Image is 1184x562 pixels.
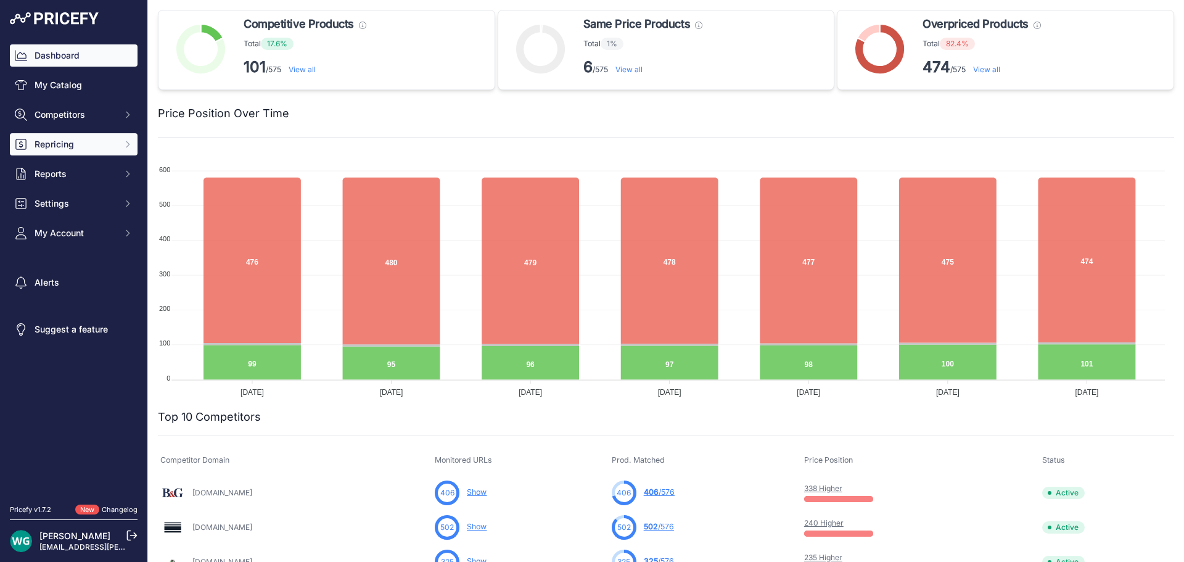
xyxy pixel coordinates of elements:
h2: Top 10 Competitors [158,408,261,426]
tspan: 600 [159,166,170,173]
button: Reports [10,163,138,185]
tspan: [DATE] [658,388,681,397]
span: 502 [440,522,454,533]
button: My Account [10,222,138,244]
span: 17.6% [261,38,294,50]
nav: Sidebar [10,44,138,490]
a: 406/576 [644,487,675,497]
tspan: [DATE] [380,388,403,397]
span: 406 [617,487,631,498]
p: /575 [583,57,702,77]
span: New [75,505,99,515]
tspan: [DATE] [1075,388,1099,397]
a: [DOMAIN_NAME] [192,523,252,532]
a: [PERSON_NAME] [39,531,110,541]
span: My Account [35,227,115,239]
a: 235 Higher [804,553,842,562]
span: Reports [35,168,115,180]
tspan: 500 [159,200,170,208]
a: Suggest a feature [10,318,138,341]
div: Pricefy v1.7.2 [10,505,51,515]
span: 502 [617,522,631,533]
tspan: 400 [159,235,170,242]
strong: 6 [583,58,593,76]
a: Dashboard [10,44,138,67]
p: /575 [923,57,1040,77]
a: 240 Higher [804,518,844,527]
button: Repricing [10,133,138,155]
tspan: [DATE] [936,388,960,397]
span: 406 [440,487,454,498]
span: Monitored URLs [435,455,492,465]
span: Price Position [804,455,853,465]
span: Repricing [35,138,115,151]
span: 1% [601,38,623,50]
span: Active [1042,521,1085,534]
span: 406 [644,487,659,497]
p: Total [244,38,366,50]
span: Active [1042,487,1085,499]
tspan: 300 [159,270,170,278]
tspan: 200 [159,305,170,312]
tspan: 0 [166,374,170,382]
tspan: [DATE] [240,388,264,397]
p: /575 [244,57,366,77]
span: Overpriced Products [923,15,1028,33]
p: Total [923,38,1040,50]
span: Same Price Products [583,15,690,33]
span: Competitive Products [244,15,354,33]
p: Total [583,38,702,50]
span: Competitor Domain [160,455,229,465]
a: Alerts [10,271,138,294]
a: View all [973,65,1000,74]
tspan: 100 [159,339,170,347]
tspan: [DATE] [519,388,542,397]
span: Status [1042,455,1065,465]
h2: Price Position Over Time [158,105,289,122]
tspan: [DATE] [797,388,820,397]
a: [DOMAIN_NAME] [192,488,252,497]
a: Changelog [102,505,138,514]
a: Show [467,522,487,531]
a: View all [289,65,316,74]
a: 502/576 [644,522,674,531]
span: Competitors [35,109,115,121]
button: Settings [10,192,138,215]
img: Pricefy Logo [10,12,99,25]
span: 502 [644,522,658,531]
a: My Catalog [10,74,138,96]
a: 338 Higher [804,484,842,493]
a: View all [615,65,643,74]
a: Show [467,487,487,497]
strong: 101 [244,58,266,76]
span: Prod. Matched [612,455,665,465]
span: Settings [35,197,115,210]
a: [EMAIL_ADDRESS][PERSON_NAME][DOMAIN_NAME] [39,542,229,552]
strong: 474 [923,58,950,76]
span: 82.4% [940,38,975,50]
button: Competitors [10,104,138,126]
